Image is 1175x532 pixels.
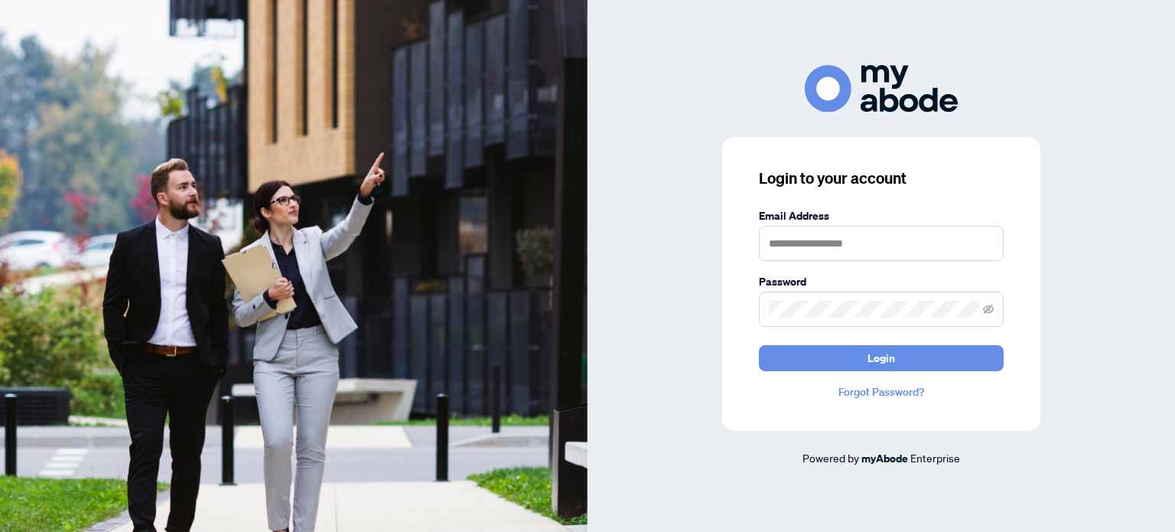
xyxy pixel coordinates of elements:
[867,346,895,370] span: Login
[861,450,908,467] a: myAbode
[759,207,1004,224] label: Email Address
[983,304,994,315] span: eye-invisible
[805,65,958,112] img: ma-logo
[802,451,859,465] span: Powered by
[759,273,1004,290] label: Password
[910,451,960,465] span: Enterprise
[759,168,1004,189] h3: Login to your account
[759,345,1004,371] button: Login
[759,383,1004,400] a: Forgot Password?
